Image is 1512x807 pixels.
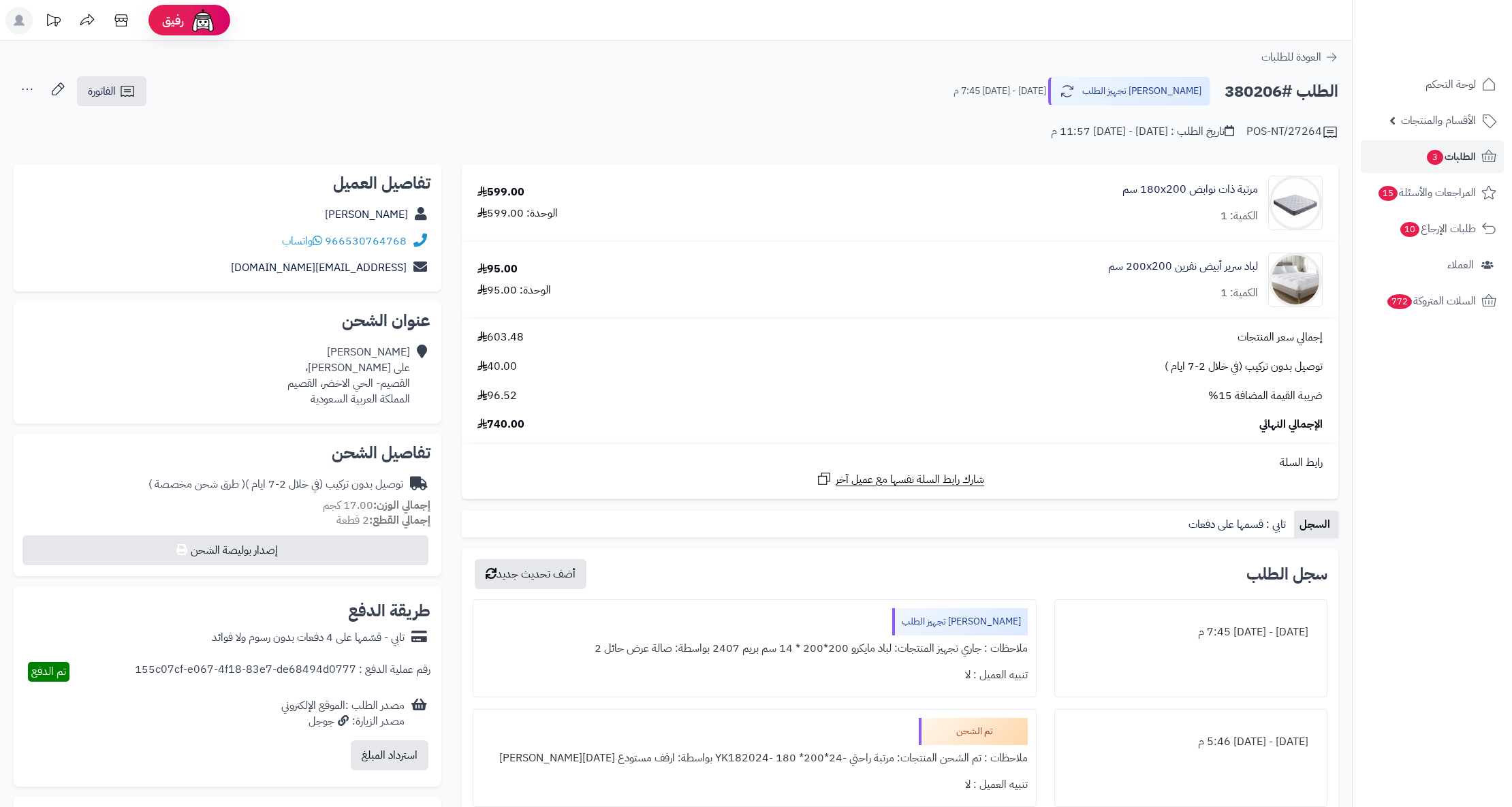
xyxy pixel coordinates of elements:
[1165,359,1323,375] span: توصيل بدون تركيب (في خلال 2-7 ايام )
[477,206,558,221] div: الوحدة: 599.00
[1048,77,1210,106] button: [PERSON_NAME] تجهيز الطلب
[162,12,184,29] span: رفيق
[148,477,403,492] div: توصيل بدون تركيب (في خلال 2-7 ايام )
[477,330,524,345] span: 603.48
[1386,294,1413,310] span: 772
[148,476,245,492] span: ( طرق شحن مخصصة )
[36,7,70,37] a: تحديثات المنصة
[1051,124,1234,140] div: تاريخ الطلب : [DATE] - [DATE] 11:57 م
[25,313,430,329] h2: عنوان الشحن
[1246,124,1338,140] div: POS-NT/27264
[1063,619,1319,646] div: [DATE] - [DATE] 7:45 م
[477,283,551,298] div: الوحدة: 95.00
[1208,388,1323,404] span: ضريبة القيمة المضافة 15%
[1361,68,1504,101] a: لوحة التحكم
[482,635,1028,662] div: ملاحظات : جاري تجهيز المنتجات: لباد مايكرو 200*200 * 14 سم بريم 2407 بواسطة: صالة عرض حائل 2
[1361,249,1504,281] a: العملاء
[325,233,407,249] a: 966530764768
[1261,49,1321,65] span: العودة للطلبات
[189,7,217,34] img: ai-face.png
[231,259,407,276] a: [EMAIL_ADDRESS][DOMAIN_NAME]
[919,718,1028,745] div: تم الشحن
[22,535,428,565] button: إصدار بوليصة الشحن
[477,417,524,432] span: 740.00
[1361,285,1504,317] a: السلات المتروكة772
[1225,78,1338,106] h2: الطلب #380206
[1259,417,1323,432] span: الإجمالي النهائي
[323,497,430,513] small: 17.00 كجم
[135,662,430,682] div: رقم عملية الدفع : 155c07cf-e067-4f18-83e7-de68494d0777
[477,388,517,404] span: 96.52
[1238,330,1323,345] span: إجمالي سعر المنتجات
[1108,259,1258,274] a: لباد سرير أبيض نفرين 200x200 سم
[477,359,517,375] span: 40.00
[1294,511,1338,538] a: السجل
[836,472,984,488] span: شارك رابط السلة نفسها مع عميل آخر
[1246,566,1327,582] h3: سجل الطلب
[1269,253,1322,307] img: 1732186343-220107020015-90x90.jpg
[282,233,322,249] a: واتساب
[281,714,405,729] div: مصدر الزيارة: جوجل
[1220,285,1258,301] div: الكمية: 1
[1261,49,1338,65] a: العودة للطلبات
[467,455,1333,471] div: رابط السلة
[475,559,586,589] button: أضف تحديث جديد
[816,471,984,488] a: شارك رابط السلة نفسها مع عميل آخر
[954,84,1046,98] small: [DATE] - [DATE] 7:45 م
[482,745,1028,772] div: ملاحظات : تم الشحن المنتجات: مرتبة راحتي -24*200* 180 -YK182024 بواسطة: ارفف مستودع [DATE][PERSON...
[1426,147,1476,166] span: الطلبات
[1419,12,1499,41] img: logo-2.png
[1063,729,1319,755] div: [DATE] - [DATE] 5:46 م
[88,83,116,99] span: الفاتورة
[351,740,428,770] button: استرداد المبلغ
[1377,183,1476,202] span: المراجعات والأسئلة
[1183,511,1294,538] a: تابي : قسمها على دفعات
[1399,219,1476,238] span: طلبات الإرجاع
[31,663,66,680] span: تم الدفع
[348,603,430,619] h2: طريقة الدفع
[1426,149,1444,165] span: 3
[325,206,408,223] a: [PERSON_NAME]
[892,608,1028,635] div: [PERSON_NAME] تجهيز الطلب
[212,630,405,646] div: تابي - قسّمها على 4 دفعات بدون رسوم ولا فوائد
[25,175,430,191] h2: تفاصيل العميل
[77,76,146,106] a: الفاتورة
[1220,208,1258,224] div: الكمية: 1
[482,662,1028,689] div: تنبيه العميل : لا
[1401,111,1476,130] span: الأقسام والمنتجات
[477,262,518,277] div: 95.00
[1447,255,1474,274] span: العملاء
[1400,221,1421,238] span: 10
[336,512,430,528] small: 2 قطعة
[482,772,1028,798] div: تنبيه العميل : لا
[287,345,410,407] div: [PERSON_NAME] على [PERSON_NAME]، القصيم- الحي الاخضر، القصيم المملكة العربية السعودية
[1386,291,1476,311] span: السلات المتروكة
[1122,182,1258,197] a: مرتبة ذات نوابض 180x200 سم
[1426,75,1476,94] span: لوحة التحكم
[281,698,405,729] div: مصدر الطلب :الموقع الإلكتروني
[1361,212,1504,245] a: طلبات الإرجاع10
[25,445,430,461] h2: تفاصيل الشحن
[1361,176,1504,209] a: المراجعات والأسئلة15
[477,185,524,200] div: 599.00
[1378,185,1399,202] span: 15
[1269,176,1322,230] img: 1702708315-RS-09-90x90.jpg
[1361,140,1504,173] a: الطلبات3
[373,497,430,513] strong: إجمالي الوزن:
[369,512,430,528] strong: إجمالي القطع:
